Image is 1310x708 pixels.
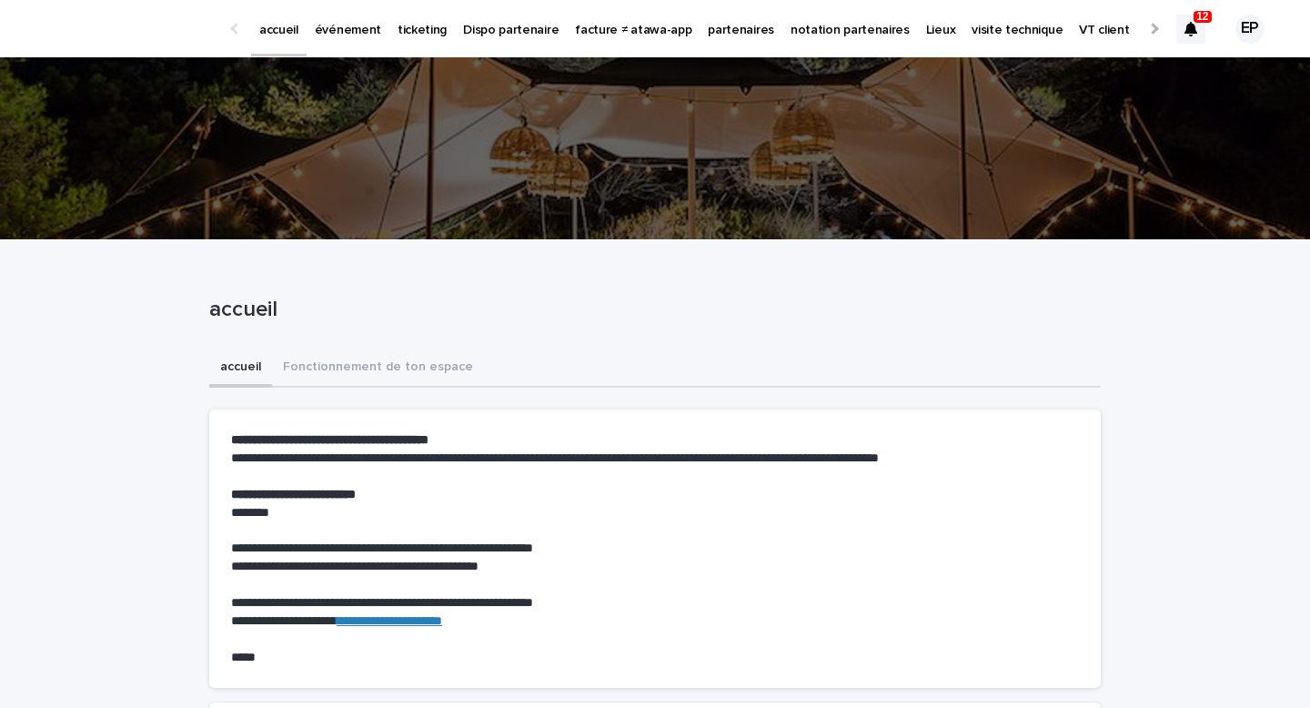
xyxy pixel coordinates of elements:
[1176,15,1205,44] div: 12
[1196,10,1208,23] p: 12
[209,349,272,388] button: accueil
[209,297,1093,323] p: accueil
[36,11,213,47] img: Ls34BcGeRexTGTNfXpUC
[272,349,484,388] button: Fonctionnement de ton espace
[1235,15,1265,44] div: EP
